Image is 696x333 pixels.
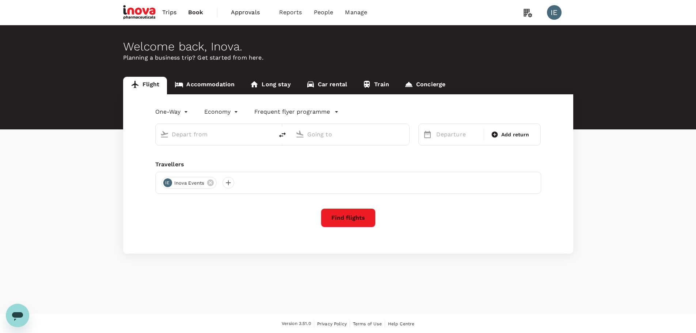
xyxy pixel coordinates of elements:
[397,77,453,94] a: Concierge
[163,178,172,187] div: IE
[501,131,529,139] span: Add return
[123,40,573,53] div: Welcome back , Inova .
[204,106,240,118] div: Economy
[6,304,29,327] iframe: Button to launch messaging window
[167,77,242,94] a: Accommodation
[388,320,415,328] a: Help Centre
[269,133,270,135] button: Open
[321,208,376,227] button: Find flights
[254,107,330,116] p: Frequent flyer programme
[307,129,394,140] input: Going to
[123,53,573,62] p: Planning a business trip? Get started from here.
[242,77,298,94] a: Long stay
[162,8,176,17] span: Trips
[547,5,562,20] div: IE
[436,130,479,139] p: Departure
[123,4,157,20] img: iNova Pharmaceuticals
[317,320,347,328] a: Privacy Policy
[353,320,382,328] a: Terms of Use
[282,320,311,328] span: Version 3.51.0
[172,129,258,140] input: Depart from
[170,179,209,187] span: Inova Events
[123,77,167,94] a: Flight
[317,321,347,326] span: Privacy Policy
[155,160,541,169] div: Travellers
[388,321,415,326] span: Help Centre
[353,321,382,326] span: Terms of Use
[314,8,334,17] span: People
[155,106,190,118] div: One-Way
[188,8,204,17] span: Book
[254,107,339,116] button: Frequent flyer programme
[274,126,291,144] button: delete
[161,177,217,189] div: IEInova Events
[345,8,367,17] span: Manage
[231,8,267,17] span: Approvals
[404,133,406,135] button: Open
[279,8,302,17] span: Reports
[355,77,397,94] a: Train
[298,77,355,94] a: Car rental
